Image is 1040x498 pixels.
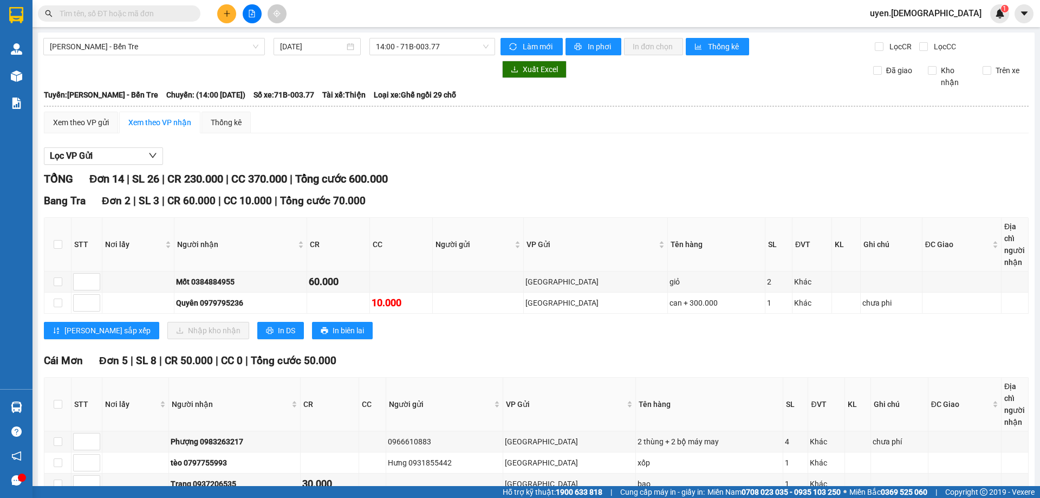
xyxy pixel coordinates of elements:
span: CC 370.000 [231,172,287,185]
span: Xuất Excel [523,63,558,75]
span: Loại xe: Ghế ngồi 29 chỗ [374,89,456,101]
span: bar-chart [694,43,704,51]
span: Gửi: [9,10,26,22]
div: 60.000 [102,68,214,83]
td: Sài Gòn [503,452,636,474]
div: Địa chỉ người nhận [1004,380,1025,428]
span: Tổng cước 70.000 [280,195,366,207]
span: TỔNG [44,172,73,185]
span: sort-ascending [53,327,60,335]
span: Người gửi [389,398,492,410]
div: Địa chỉ người nhận [1004,221,1025,268]
strong: 0369 525 060 [881,488,927,496]
span: Hồ Chí Minh - Bến Tre [50,38,258,55]
div: tèo 0797755993 [171,457,299,469]
div: Xem theo VP nhận [128,117,191,128]
th: SL [765,218,793,271]
div: Khác [810,436,843,448]
span: CC : [102,71,117,82]
span: 14:00 - 71B-003.77 [376,38,489,55]
span: | [216,354,218,367]
span: | [159,354,162,367]
span: In phơi [588,41,613,53]
img: icon-new-feature [995,9,1005,18]
div: Thống kê [211,117,242,128]
div: Phượng 0983263217 [171,436,299,448]
div: Khác [794,276,830,288]
div: Mốt 0384884955 [176,276,305,288]
div: Khác [810,457,843,469]
div: Minh [103,34,213,47]
span: Lọc CR [885,41,913,53]
div: [GEOGRAPHIC_DATA] [505,436,634,448]
strong: 0708 023 035 - 0935 103 250 [742,488,841,496]
div: Khác [810,478,843,490]
span: | [218,195,221,207]
span: printer [574,43,583,51]
div: 1 [785,457,807,469]
th: STT [71,218,102,271]
span: Đã giao [882,64,916,76]
span: Làm mới [523,41,554,53]
span: search [45,10,53,17]
span: uyen.[DEMOGRAPHIC_DATA] [861,7,990,20]
div: [GEOGRAPHIC_DATA] [505,457,634,469]
div: Quyên 0979795236 [176,297,305,309]
th: Tên hàng [636,378,783,431]
button: In đơn chọn [624,38,683,55]
span: CR 60.000 [167,195,216,207]
div: 2 [767,276,791,288]
td: Sài Gòn [503,474,636,495]
th: CR [301,378,359,431]
span: Nơi lấy [105,238,163,250]
span: Chuyến: (14:00 [DATE]) [166,89,245,101]
strong: 1900 633 818 [556,488,602,496]
span: Cung cấp máy in - giấy in: [620,486,705,498]
span: CC 0 [221,354,243,367]
span: ĐC Giao [925,238,990,250]
span: Đơn 5 [99,354,128,367]
span: down [148,151,157,160]
span: ⚪️ [843,490,847,494]
button: printerIn biên lai [312,322,373,339]
input: 15/10/2025 [280,41,344,53]
span: | [162,195,165,207]
span: | [127,172,129,185]
div: Hưng 0931855442 [388,457,501,469]
th: KL [832,218,860,271]
span: ĐC Giao [931,398,990,410]
span: Miền Bắc [849,486,927,498]
img: solution-icon [11,98,22,109]
div: bao [638,478,781,490]
th: CR [307,218,370,271]
button: file-add [243,4,262,23]
th: SL [783,378,809,431]
span: printer [321,327,328,335]
span: Đơn 14 [89,172,124,185]
span: Miền Nam [707,486,841,498]
div: Bang Tra [9,9,96,22]
th: CC [370,218,433,271]
span: Người nhận [172,398,290,410]
img: warehouse-icon [11,70,22,82]
div: xốp [638,457,781,469]
button: Lọc VP Gửi [44,147,163,165]
button: printerIn phơi [565,38,621,55]
span: Hỗ trợ kỹ thuật: [503,486,602,498]
th: Ghi chú [871,378,928,431]
div: 0966610883 [388,436,501,448]
th: STT [71,378,102,431]
span: printer [266,327,274,335]
th: ĐVT [792,218,832,271]
span: message [11,475,22,486]
div: Khác [794,297,830,309]
th: KL [845,378,871,431]
span: Nơi lấy [105,398,158,410]
span: | [226,172,229,185]
input: Tìm tên, số ĐT hoặc mã đơn [60,8,187,20]
span: | [133,195,136,207]
span: | [935,486,937,498]
div: 60.000 [309,274,368,289]
button: downloadNhập kho nhận [167,322,249,339]
span: Người gửi [435,238,512,250]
